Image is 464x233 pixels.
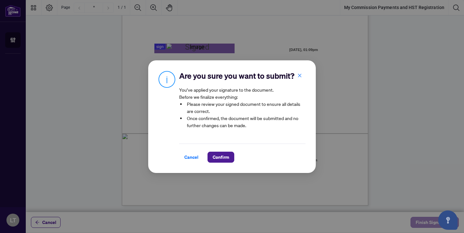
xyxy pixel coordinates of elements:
[179,152,204,163] button: Cancel
[438,210,458,230] button: Open asap
[186,100,305,115] li: Please review your signed document to ensure all details are correct.
[179,71,305,81] h2: Are you sure you want to submit?
[186,115,305,129] li: Once confirmed, the document will be submitted and no further changes can be made.
[179,86,305,133] article: You’ve applied your signature to the document. Before we finalize everything:
[184,152,198,162] span: Cancel
[208,152,234,163] button: Confirm
[297,73,302,77] span: close
[159,71,175,88] img: Info Icon
[213,152,229,162] span: Confirm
